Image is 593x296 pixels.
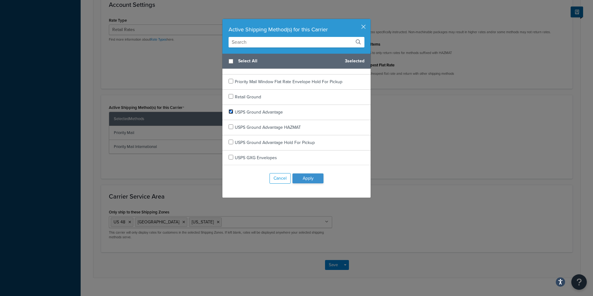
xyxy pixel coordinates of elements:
[270,173,291,184] button: Cancel
[229,37,364,47] input: Search
[235,124,301,131] span: USPS Ground Advantage HAZMAT
[238,57,340,65] span: Select All
[235,139,315,146] span: USPS Ground Advantage Hold For Pickup
[235,78,342,85] span: Priority Mail Window Flat Rate Envelope Hold For Pickup
[222,54,371,69] div: 3 selected
[235,155,277,161] span: USPS GXG Envelopes
[229,25,364,34] div: Active Shipping Method(s) for this Carrier
[235,109,283,115] span: USPS Ground Advantage
[292,173,323,183] button: Apply
[235,94,261,100] span: Retail Ground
